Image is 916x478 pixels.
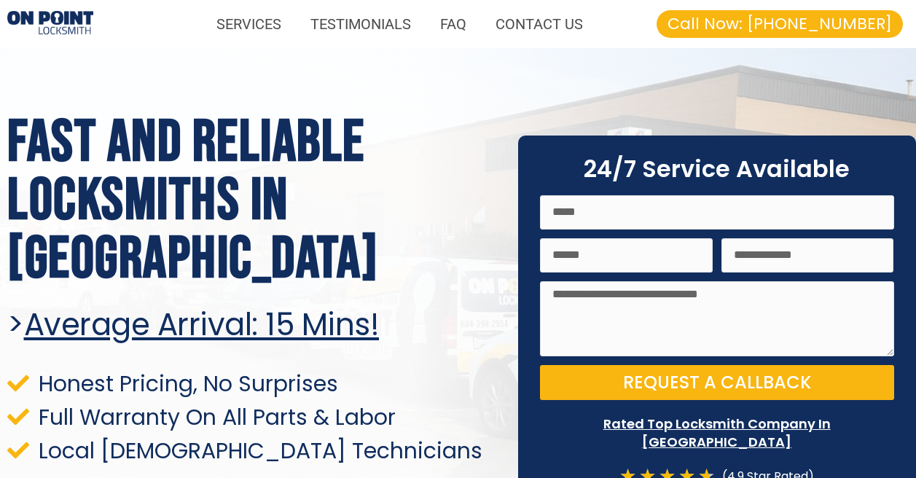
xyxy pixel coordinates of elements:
span: Honest Pricing, No Surprises [35,374,338,393]
h1: Fast and Reliable Locksmiths In [GEOGRAPHIC_DATA] [7,114,496,289]
img: Locksmiths Locations 1 [7,11,93,37]
a: FAQ [426,7,481,41]
nav: Menu [108,7,597,41]
a: TESTIMONIALS [296,7,426,41]
h2: 24/7 Service Available [540,157,894,181]
span: Call Now: [PHONE_NUMBER] [668,16,892,32]
p: Rated Top Locksmith Company In [GEOGRAPHIC_DATA] [540,415,894,451]
span: Request a Callback [623,374,811,391]
form: On Point Locksmith Victoria Form [540,195,894,410]
a: CONTACT US [481,7,598,41]
a: Call Now: [PHONE_NUMBER] [657,10,903,38]
button: Request a Callback [540,365,894,400]
u: Average arrival: 15 Mins! [24,303,380,346]
span: Full Warranty On All Parts & Labor [35,407,396,427]
h2: > [7,307,496,343]
a: SERVICES [202,7,296,41]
